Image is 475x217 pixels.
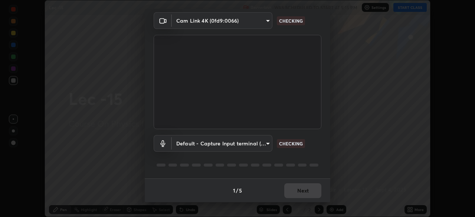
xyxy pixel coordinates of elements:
[279,140,303,147] p: CHECKING
[172,135,272,152] div: Cam Link 4K (0fd9:0066)
[233,187,235,194] h4: 1
[236,187,238,194] h4: /
[239,187,242,194] h4: 5
[279,17,303,24] p: CHECKING
[172,12,272,29] div: Cam Link 4K (0fd9:0066)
